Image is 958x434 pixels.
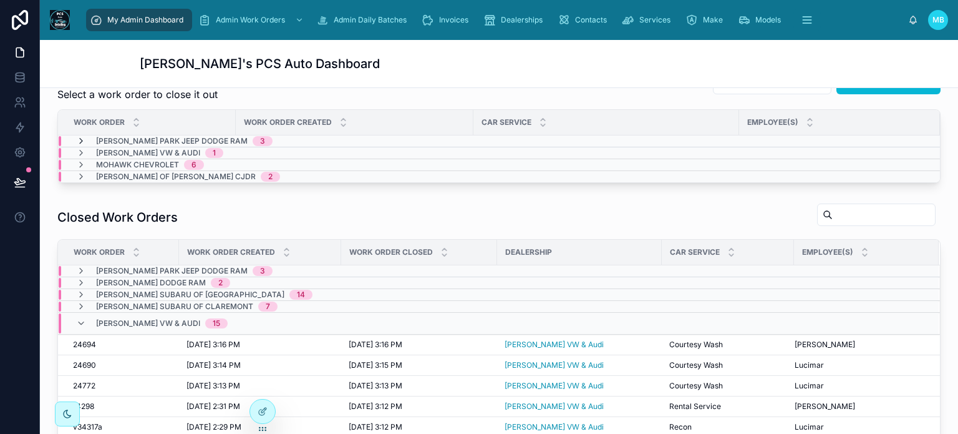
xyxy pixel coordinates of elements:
[73,340,172,350] a: 24694
[349,422,490,432] a: [DATE] 3:12 PM
[795,402,924,412] a: [PERSON_NAME]
[349,422,402,432] span: [DATE] 3:12 PM
[505,402,604,412] a: [PERSON_NAME] VW & Audi
[349,360,490,370] a: [DATE] 3:15 PM
[186,402,240,412] span: [DATE] 2:31 PM
[795,422,924,432] a: Lucimar
[505,340,654,350] a: [PERSON_NAME] VW & Audi
[669,381,723,391] span: Courtesy Wash
[747,117,798,127] span: Employee(s)
[349,381,402,391] span: [DATE] 3:13 PM
[216,15,285,25] span: Admin Work Orders
[670,247,720,257] span: Car Service
[96,318,200,328] span: [PERSON_NAME] VW & Audi
[505,422,654,432] a: [PERSON_NAME] VW & Audi
[96,136,248,146] span: [PERSON_NAME] Park Jeep Dodge Ram
[73,340,96,350] span: 24694
[795,422,824,432] span: Lucimar
[734,9,790,31] a: Models
[73,422,172,432] a: v34317a
[669,402,786,412] a: Rental Service
[755,15,781,25] span: Models
[213,318,220,328] div: 15
[191,160,196,170] div: 6
[481,117,531,127] span: Car Service
[669,360,786,370] a: Courtesy Wash
[334,15,407,25] span: Admin Daily Batches
[639,15,670,25] span: Services
[480,9,551,31] a: Dealerships
[669,381,786,391] a: Courtesy Wash
[73,422,102,432] span: v34317a
[140,55,380,72] h1: [PERSON_NAME]'s PCS Auto Dashboard
[505,360,604,370] a: [PERSON_NAME] VW & Audi
[505,381,604,391] a: [PERSON_NAME] VW & Audi
[795,360,824,370] span: Lucimar
[96,172,256,182] span: [PERSON_NAME] of [PERSON_NAME] CJDR
[795,360,924,370] a: Lucimar
[618,9,679,31] a: Services
[349,381,490,391] a: [DATE] 3:13 PM
[195,9,310,31] a: Admin Work Orders
[669,422,692,432] span: Recon
[74,117,125,127] span: Work Order
[96,266,248,276] span: [PERSON_NAME] Park Jeep Dodge Ram
[266,302,270,312] div: 7
[669,402,721,412] span: Rental Service
[96,278,206,288] span: [PERSON_NAME] Dodge Ram
[501,15,543,25] span: Dealerships
[80,6,908,34] div: scrollable content
[349,247,433,257] span: Work Order Closed
[73,402,172,412] a: 14298
[96,290,284,300] span: [PERSON_NAME] Subaru of [GEOGRAPHIC_DATA]
[186,360,241,370] span: [DATE] 3:14 PM
[575,15,607,25] span: Contacts
[349,402,490,412] a: [DATE] 3:12 PM
[505,360,654,370] a: [PERSON_NAME] VW & Audi
[107,15,183,25] span: My Admin Dashboard
[795,340,855,350] span: [PERSON_NAME]
[96,302,253,312] span: [PERSON_NAME] Subaru of Claremont
[297,290,305,300] div: 14
[703,15,723,25] span: Make
[669,340,786,350] a: Courtesy Wash
[505,340,604,350] a: [PERSON_NAME] VW & Audi
[86,9,192,31] a: My Admin Dashboard
[186,340,334,350] a: [DATE] 3:16 PM
[260,136,265,146] div: 3
[795,381,824,391] span: Lucimar
[669,422,786,432] a: Recon
[349,340,402,350] span: [DATE] 3:16 PM
[186,381,240,391] span: [DATE] 3:13 PM
[244,117,332,127] span: Work Order Created
[186,360,334,370] a: [DATE] 3:14 PM
[669,340,723,350] span: Courtesy Wash
[260,266,265,276] div: 3
[932,15,944,25] span: MB
[73,402,94,412] span: 14298
[418,9,477,31] a: Invoices
[795,340,924,350] a: [PERSON_NAME]
[505,422,604,432] span: [PERSON_NAME] VW & Audi
[186,340,240,350] span: [DATE] 3:16 PM
[669,360,723,370] span: Courtesy Wash
[795,402,855,412] span: [PERSON_NAME]
[57,209,178,226] h1: Closed Work Orders
[312,9,415,31] a: Admin Daily Batches
[73,360,96,370] span: 24690
[186,422,334,432] a: [DATE] 2:29 PM
[186,381,334,391] a: [DATE] 3:13 PM
[795,381,924,391] a: Lucimar
[802,247,853,257] span: Employee(s)
[187,247,275,257] span: Work Order Created
[505,247,552,257] span: Dealership
[73,360,172,370] a: 24690
[186,422,241,432] span: [DATE] 2:29 PM
[268,172,273,182] div: 2
[57,87,218,102] span: Select a work order to close it out
[349,340,490,350] a: [DATE] 3:16 PM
